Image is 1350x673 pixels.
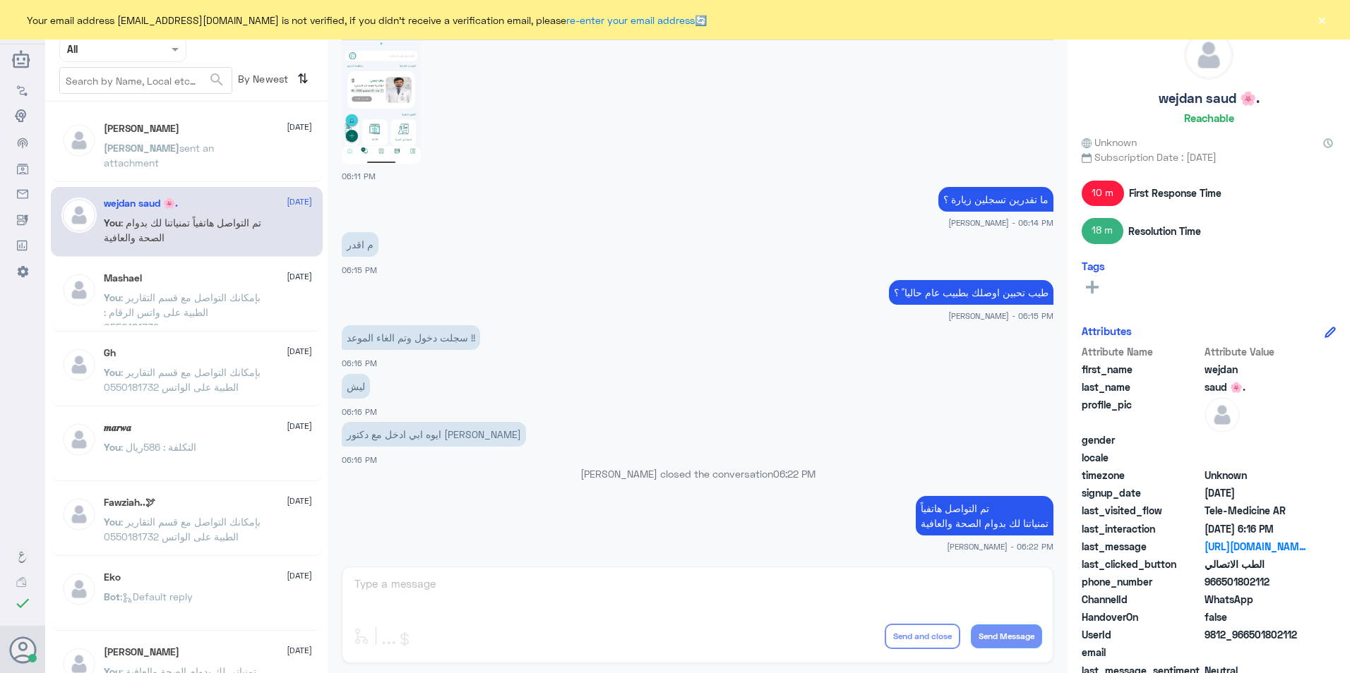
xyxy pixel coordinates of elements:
img: defaultAdmin.png [61,422,97,457]
p: 24/9/2025, 6:15 PM [342,232,378,257]
span: Bot [104,590,120,602]
a: [URL][DOMAIN_NAME] [1205,539,1307,554]
span: last_name [1082,380,1202,394]
button: × [1315,13,1329,27]
span: [PERSON_NAME] - 06:15 PM [948,310,1053,322]
span: Unknown [1082,135,1137,150]
p: 24/9/2025, 6:22 PM [916,496,1053,535]
h5: Eko [104,571,121,583]
span: 06:16 PM [342,358,377,368]
span: 966501802112 [1205,574,1307,589]
p: 24/9/2025, 6:15 PM [889,280,1053,305]
span: : تم التواصل هاتفياً تمنياتنا لك بدوام الصحة والعافية [104,217,261,243]
span: : Default reply [120,590,193,602]
span: last_interaction [1082,521,1202,536]
input: Search by Name, Local etc… [60,68,232,93]
span: null [1205,450,1307,465]
span: 2025-09-24T15:16:43.4543558Z [1205,521,1307,536]
span: 06:11 PM [342,171,376,181]
span: Attribute Name [1082,344,1202,359]
span: saud 🌸. [1205,380,1307,394]
span: [DATE] [287,495,312,507]
h5: Ahmad Abu Saad [104,123,179,135]
span: [DATE] [287,121,312,133]
span: phone_number [1082,574,1202,589]
h5: wejdan saud 🌸. [104,198,178,210]
span: email [1082,645,1202,660]
span: : التكلفة : 586ريال [121,441,196,453]
h6: Attributes [1082,325,1132,337]
span: false [1205,610,1307,624]
h5: Gh [104,347,116,359]
i: ⇅ [297,67,309,90]
span: First Response Time [1129,186,1221,200]
span: signup_date [1082,485,1202,500]
span: You [104,291,121,303]
h5: Fawziah..🕊 [104,497,155,509]
p: 24/9/2025, 6:16 PM [342,374,370,399]
span: [DATE] [287,644,312,657]
h5: Mashael [104,272,142,284]
p: [PERSON_NAME] closed the conversation [342,466,1053,481]
img: defaultAdmin.png [61,123,97,158]
span: 2 [1205,592,1307,607]
span: [DATE] [287,420,312,432]
span: gender [1082,432,1202,447]
span: : بإمكانك التواصل مع قسم التقارير الطبية على واتس الرقام : 0550181732 [104,291,261,333]
img: defaultAdmin.png [61,272,97,308]
span: search [208,71,225,88]
span: 2025-01-22T07:50:25.67Z [1205,485,1307,500]
span: null [1205,645,1307,660]
img: defaultAdmin.png [61,347,97,382]
span: [DATE] [287,195,312,208]
span: : بإمكانك التواصل مع قسم التقارير الطبية على الواتس 0550181732 [104,516,261,542]
span: [DATE] [287,270,312,283]
img: defaultAdmin.png [61,571,97,607]
h6: Reachable [1184,111,1234,124]
img: defaultAdmin.png [1185,31,1233,79]
span: You [104,441,121,453]
i: check [14,595,31,612]
span: You [104,217,121,229]
h5: wejdan saud 🌸. [1159,90,1260,107]
img: defaultAdmin.png [1205,397,1240,432]
span: 06:22 PM [773,468,816,480]
span: : بإمكانك التواصل مع قسم التقارير الطبية على الواتس 0550181732 [104,366,261,393]
span: HandoverOn [1082,610,1202,624]
span: last_visited_flow [1082,503,1202,518]
button: Send Message [971,624,1042,648]
button: Avatar [9,636,36,663]
h5: Mohammed ALRASHED [104,646,179,658]
span: Unknown [1205,468,1307,483]
span: الطب الاتصالي [1205,557,1307,571]
span: Your email address [EMAIL_ADDRESS][DOMAIN_NAME] is not verified, if you didn't receive a verifica... [27,13,707,28]
span: ChannelId [1082,592,1202,607]
span: Subscription Date : [DATE] [1082,150,1336,164]
span: 10 m [1082,181,1124,206]
span: profile_pic [1082,397,1202,430]
span: UserId [1082,627,1202,642]
span: first_name [1082,362,1202,377]
span: 9812_966501802112 [1205,627,1307,642]
span: Tele-Medicine AR [1205,503,1307,518]
span: 18 m [1082,218,1123,243]
span: [PERSON_NAME] - 06:22 PM [947,540,1053,552]
h6: Tags [1082,260,1105,272]
p: 24/9/2025, 6:14 PM [938,187,1053,212]
span: You [104,516,121,528]
span: [DATE] [287,345,312,358]
span: Resolution Time [1128,224,1201,238]
span: 06:15 PM [342,265,377,274]
span: locale [1082,450,1202,465]
span: 06:16 PM [342,455,377,464]
span: [PERSON_NAME] [104,142,179,154]
span: Attribute Value [1205,344,1307,359]
p: 24/9/2025, 6:16 PM [342,422,526,447]
h5: 𝒎𝒂𝒓𝒘𝒂 [104,422,131,434]
img: defaultAdmin.png [61,497,97,532]
button: Send and close [885,624,960,649]
img: defaultAdmin.png [61,198,97,233]
span: By Newest [232,67,292,95]
span: You [104,366,121,378]
span: [DATE] [287,569,312,582]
